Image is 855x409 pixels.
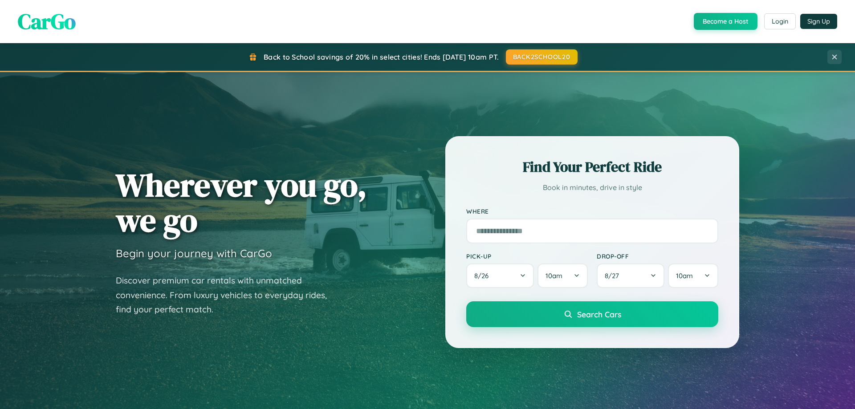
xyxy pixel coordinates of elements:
span: CarGo [18,7,76,36]
span: Search Cars [577,309,621,319]
button: 8/27 [597,263,664,288]
h1: Wherever you go, we go [116,167,367,238]
label: Pick-up [466,252,588,260]
button: BACK2SCHOOL20 [506,49,578,65]
button: Become a Host [694,13,757,30]
button: 8/26 [466,263,534,288]
span: Back to School savings of 20% in select cities! Ends [DATE] 10am PT. [264,53,499,61]
span: 8 / 26 [474,271,493,280]
h2: Find Your Perfect Ride [466,157,718,177]
p: Discover premium car rentals with unmatched convenience. From luxury vehicles to everyday rides, ... [116,273,338,317]
span: 10am [676,271,693,280]
h3: Begin your journey with CarGo [116,247,272,260]
button: Login [764,13,796,29]
span: 8 / 27 [605,271,623,280]
span: 10am [546,271,562,280]
label: Where [466,207,718,215]
button: 10am [668,263,718,288]
button: 10am [537,263,588,288]
p: Book in minutes, drive in style [466,181,718,194]
button: Search Cars [466,301,718,327]
label: Drop-off [597,252,718,260]
button: Sign Up [800,14,837,29]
